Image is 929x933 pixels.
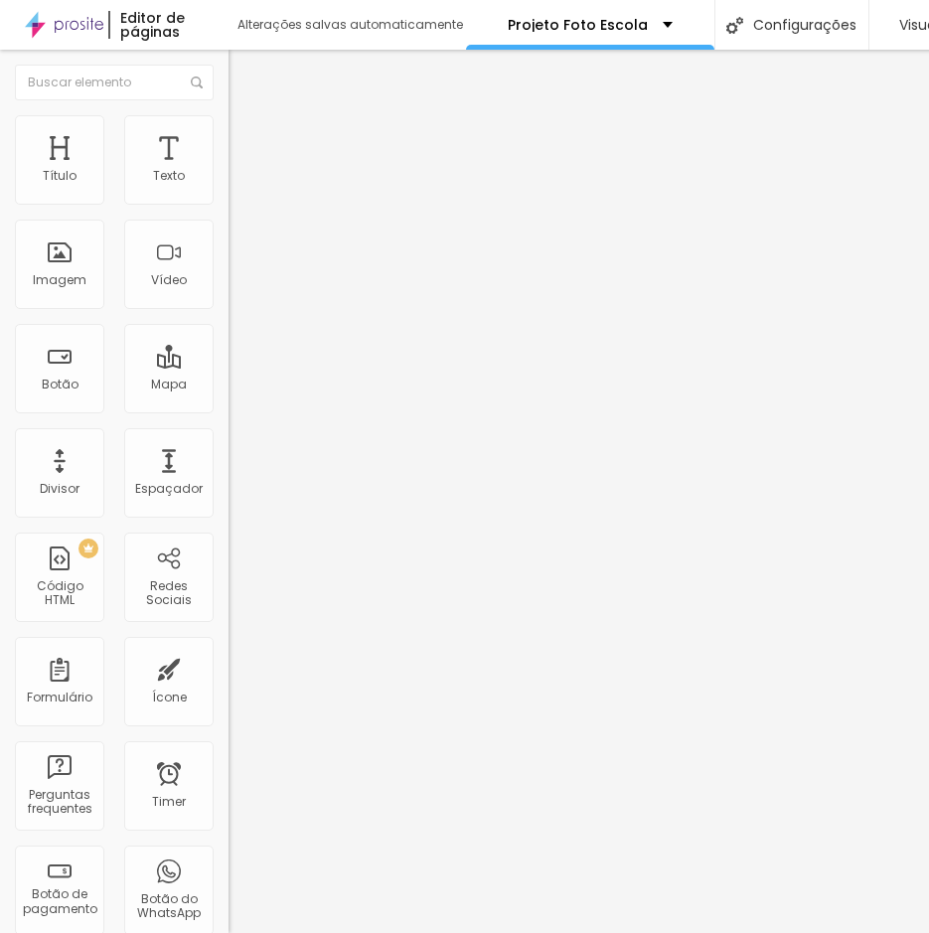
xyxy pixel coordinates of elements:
[20,887,98,916] div: Botão de pagamento
[153,169,185,183] div: Texto
[33,273,86,287] div: Imagem
[108,11,217,39] div: Editor de páginas
[27,691,92,704] div: Formulário
[20,788,98,817] div: Perguntas frequentes
[726,17,743,34] img: Icone
[135,482,203,496] div: Espaçador
[237,19,466,31] div: Alterações salvas automaticamente
[508,18,648,32] p: Projeto Foto Escola
[191,77,203,88] img: Icone
[151,273,187,287] div: Vídeo
[129,892,208,921] div: Botão do WhatsApp
[129,579,208,608] div: Redes Sociais
[20,579,98,608] div: Código HTML
[152,795,186,809] div: Timer
[152,691,187,704] div: Ícone
[15,65,214,100] input: Buscar elemento
[43,169,77,183] div: Título
[42,378,78,391] div: Botão
[40,482,79,496] div: Divisor
[151,378,187,391] div: Mapa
